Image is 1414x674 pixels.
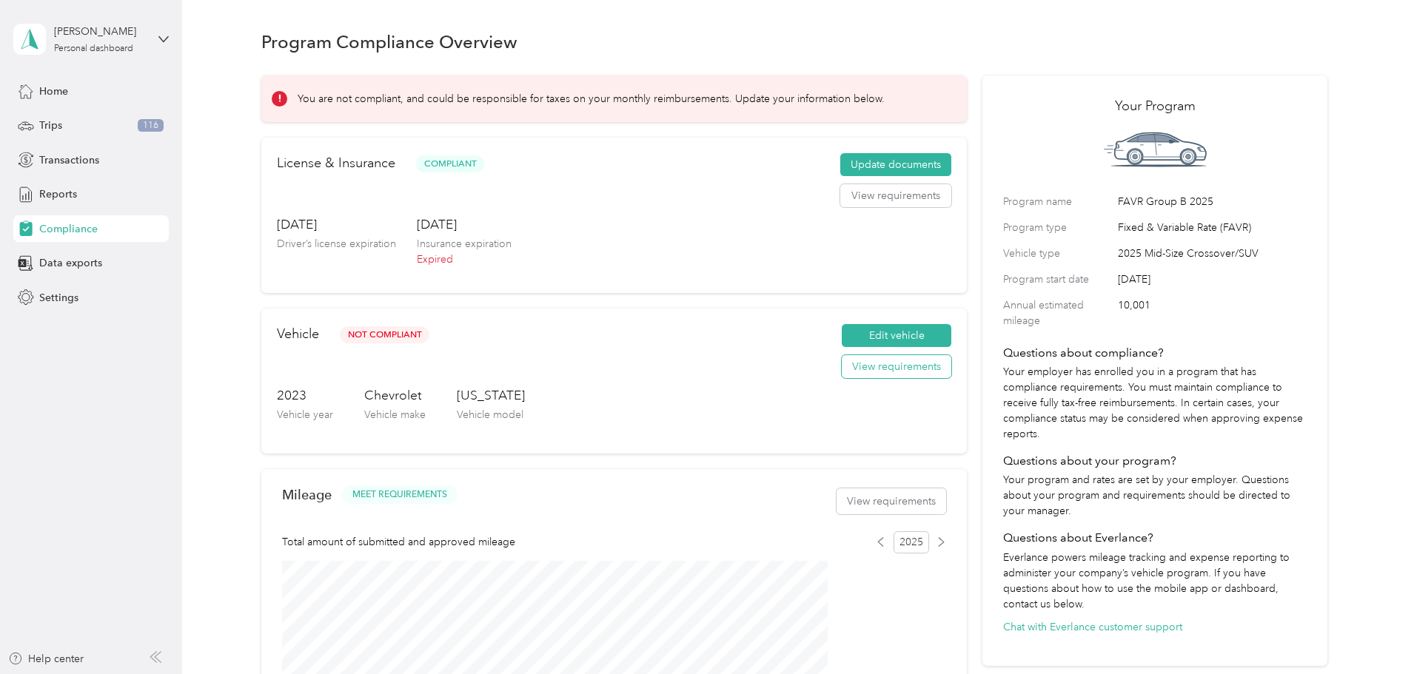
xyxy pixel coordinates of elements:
[1003,272,1113,287] label: Program start date
[39,255,102,271] span: Data exports
[1003,529,1307,547] h4: Questions about Everlance?
[1118,194,1307,209] span: FAVR Group B 2025
[457,386,525,405] h3: [US_STATE]
[340,326,429,343] span: Not Compliant
[364,407,426,422] p: Vehicle make
[417,252,512,267] p: Expired
[416,155,484,172] span: Compliant
[54,24,147,39] div: [PERSON_NAME]
[842,355,951,379] button: View requirements
[39,221,98,237] span: Compliance
[840,184,951,208] button: View requirements
[1003,452,1307,470] h4: Questions about your program?
[1003,472,1307,519] p: Your program and rates are set by your employer. Questions about your program and requirements sh...
[277,324,319,344] h2: Vehicle
[352,488,447,502] span: MEET REQUIREMENTS
[342,485,458,504] button: MEET REQUIREMENTS
[1003,364,1307,442] p: Your employer has enrolled you in a program that has compliance requirements. You must maintain c...
[417,215,512,234] h3: [DATE]
[277,236,396,252] p: Driver’s license expiration
[894,531,929,553] span: 2025
[138,119,164,132] span: 116
[1331,591,1414,674] iframe: Everlance-gr Chat Button Frame
[1118,272,1307,287] span: [DATE]
[298,91,885,107] p: You are not compliant, and could be responsible for taxes on your monthly reimbursements. Update ...
[8,651,84,667] button: Help center
[1003,246,1113,261] label: Vehicle type
[364,386,426,405] h3: Chevrolet
[261,34,517,50] h1: Program Compliance Overview
[457,407,525,422] p: Vehicle model
[837,488,946,514] button: View requirements
[277,153,395,173] h2: License & Insurance
[277,386,333,405] h3: 2023
[1003,297,1113,328] label: Annual estimated mileage
[39,152,99,168] span: Transactions
[282,487,332,502] h2: Mileage
[39,84,68,99] span: Home
[1003,220,1113,235] label: Program type
[54,44,133,53] div: Personal dashboard
[1118,297,1307,328] span: 10,001
[1118,220,1307,235] span: Fixed & Variable Rate (FAVR)
[39,186,77,202] span: Reports
[1003,344,1307,362] h4: Questions about compliance?
[282,534,515,550] span: Total amount of submitted and approved mileage
[842,324,951,348] button: Edit vehicle
[39,118,62,133] span: Trips
[417,236,512,252] p: Insurance expiration
[1118,246,1307,261] span: 2025 Mid-Size Crossover/SUV
[1003,194,1113,209] label: Program name
[840,153,951,177] button: Update documents
[277,407,333,422] p: Vehicle year
[1003,96,1307,116] h2: Your Program
[277,215,396,234] h3: [DATE]
[1003,550,1307,612] p: Everlance powers mileage tracking and expense reporting to administer your company’s vehicle prog...
[39,290,78,306] span: Settings
[1003,619,1182,635] button: Chat with Everlance customer support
